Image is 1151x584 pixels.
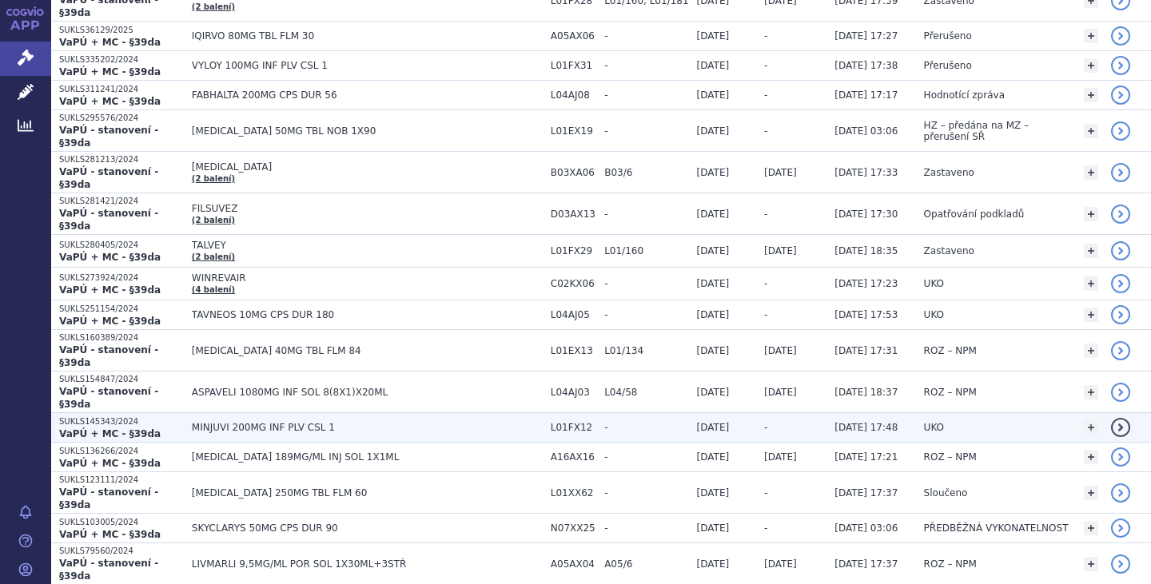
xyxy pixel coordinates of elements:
[764,125,767,137] span: -
[551,387,596,398] span: L04AJ03
[59,416,184,427] p: SUKLS145343/2024
[59,166,158,190] strong: VaPÚ - stanovení - §39da
[764,209,767,220] span: -
[604,278,688,289] span: -
[1111,205,1130,224] a: detail
[764,245,797,256] span: [DATE]
[1111,121,1130,141] a: detail
[1084,244,1098,258] a: +
[59,428,161,439] strong: VaPÚ + MC - §39da
[697,60,730,71] span: [DATE]
[697,522,730,534] span: [DATE]
[1111,554,1130,574] a: detail
[551,167,596,178] span: B03XA06
[59,252,161,263] strong: VaPÚ + MC - §39da
[551,30,596,42] span: A05AX06
[192,345,543,356] span: [MEDICAL_DATA] 40MG TBL FLM 84
[924,345,977,356] span: ROZ – NPM
[59,446,184,457] p: SUKLS136266/2024
[764,278,767,289] span: -
[697,309,730,320] span: [DATE]
[59,374,184,385] p: SUKLS154847/2024
[59,304,184,315] p: SUKLS251154/2024
[604,125,688,137] span: -
[551,345,596,356] span: L01EX13
[59,458,161,469] strong: VaPÚ + MC - §39da
[192,89,543,101] span: FABHALTA 200MG CPS DUR 56
[764,558,797,570] span: [DATE]
[924,60,972,71] span: Přerušeno
[59,96,161,107] strong: VaPÚ + MC - §39da
[834,422,898,433] span: [DATE] 17:48
[604,89,688,101] span: -
[59,332,184,344] p: SUKLS160389/2024
[604,345,688,356] span: L01/134
[924,120,1029,142] span: HZ – předána na MZ – přerušení SŘ
[59,386,158,410] strong: VaPÚ - stanovení - §39da
[697,245,730,256] span: [DATE]
[834,309,898,320] span: [DATE] 17:53
[834,278,898,289] span: [DATE] 17:23
[834,245,898,256] span: [DATE] 18:35
[697,387,730,398] span: [DATE]
[1111,274,1130,293] a: detail
[697,167,730,178] span: [DATE]
[764,167,797,178] span: [DATE]
[604,522,688,534] span: -
[551,209,596,220] span: D03AX13
[59,125,158,149] strong: VaPÚ - stanovení - §39da
[1084,420,1098,435] a: +
[697,451,730,463] span: [DATE]
[1111,26,1130,46] a: detail
[834,209,898,220] span: [DATE] 17:30
[551,558,596,570] span: A05AX04
[192,161,543,173] span: [MEDICAL_DATA]
[1111,447,1130,467] a: detail
[604,209,688,220] span: -
[59,154,184,165] p: SUKLS281213/2024
[834,167,898,178] span: [DATE] 17:33
[1084,276,1098,291] a: +
[59,54,184,66] p: SUKLS335202/2024
[1084,344,1098,358] a: +
[924,387,977,398] span: ROZ – NPM
[1111,341,1130,360] a: detail
[192,422,543,433] span: MINJUVI 200MG INF PLV CSL 1
[1111,383,1130,402] a: detail
[1084,165,1098,180] a: +
[764,422,767,433] span: -
[192,252,235,261] a: (2 balení)
[59,517,184,528] p: SUKLS103005/2024
[604,487,688,499] span: -
[764,309,767,320] span: -
[834,522,898,534] span: [DATE] 03:06
[59,475,184,486] p: SUKLS123111/2024
[924,487,968,499] span: Sloučeno
[604,309,688,320] span: -
[1111,163,1130,182] a: detail
[192,216,235,224] a: (2 balení)
[1084,88,1098,102] a: +
[59,558,158,582] strong: VaPÚ - stanovení - §39da
[1084,124,1098,138] a: +
[604,558,688,570] span: A05/6
[1084,29,1098,43] a: +
[924,422,944,433] span: UKO
[59,113,184,124] p: SUKLS295576/2024
[764,451,797,463] span: [DATE]
[59,66,161,77] strong: VaPÚ + MC - §39da
[924,309,944,320] span: UKO
[764,89,767,101] span: -
[604,451,688,463] span: -
[192,203,543,214] span: FILSUVEZ
[764,30,767,42] span: -
[192,2,235,11] a: (2 balení)
[192,309,543,320] span: TAVNEOS 10MG CPS DUR 180
[924,30,972,42] span: Přerušeno
[59,529,161,540] strong: VaPÚ + MC - §39da
[192,522,543,534] span: SKYCLARYS 50MG CPS DUR 90
[551,125,596,137] span: L01EX19
[924,558,977,570] span: ROZ – NPM
[834,30,898,42] span: [DATE] 17:27
[834,558,898,570] span: [DATE] 17:37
